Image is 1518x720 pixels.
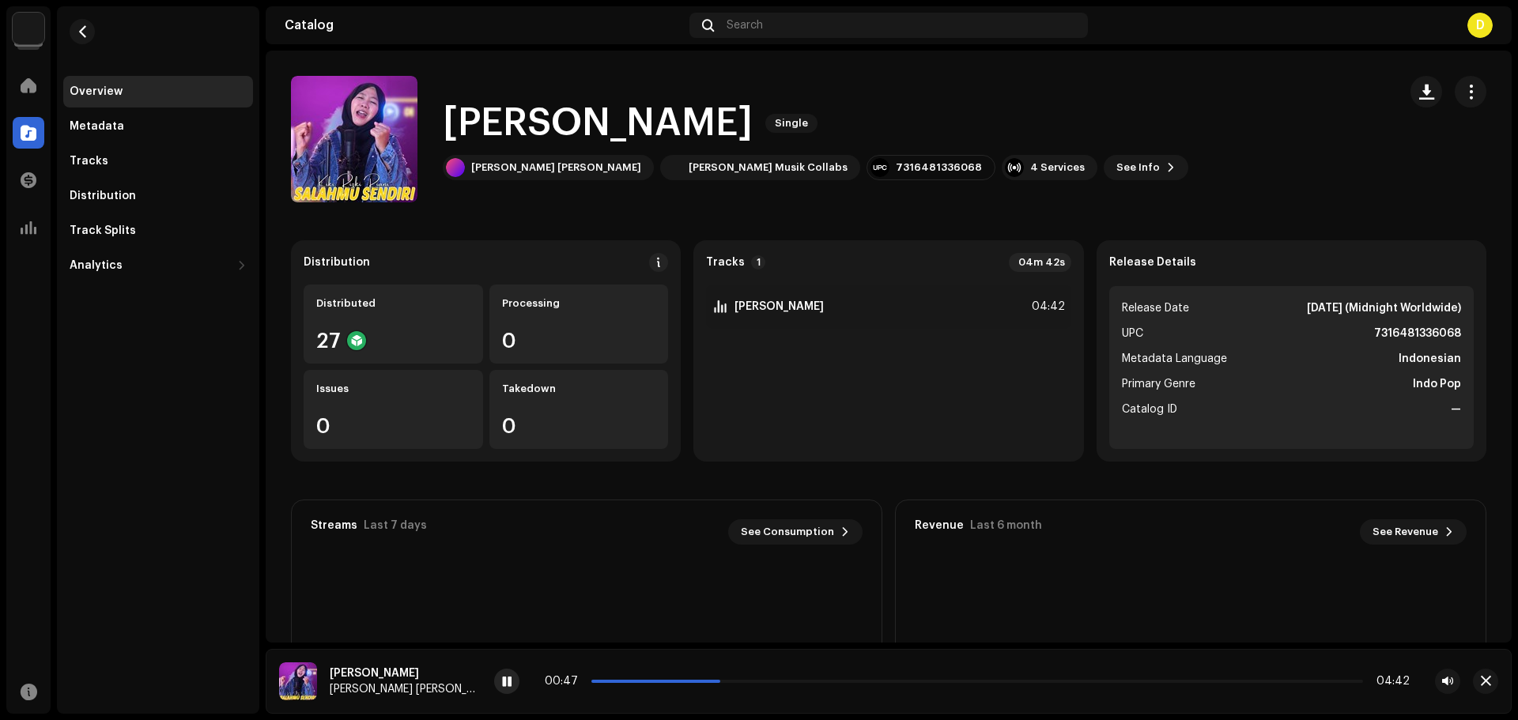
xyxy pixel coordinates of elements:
[1109,256,1196,269] strong: Release Details
[443,98,753,149] h1: [PERSON_NAME]
[63,180,253,212] re-m-nav-item: Distribution
[70,224,136,237] div: Track Splits
[970,519,1042,532] div: Last 6 month
[63,215,253,247] re-m-nav-item: Track Splits
[316,383,470,395] div: Issues
[1122,299,1189,318] span: Release Date
[63,250,253,281] re-m-nav-dropdown: Analytics
[279,662,317,700] img: 49b5d700-f7eb-41e0-ad21-9d6b74cec104
[316,297,470,310] div: Distributed
[502,297,656,310] div: Processing
[304,256,370,269] div: Distribution
[727,19,763,32] span: Search
[330,667,481,680] div: [PERSON_NAME]
[1104,155,1188,180] button: See Info
[1451,400,1461,419] strong: —
[63,145,253,177] re-m-nav-item: Tracks
[471,161,641,174] div: [PERSON_NAME] [PERSON_NAME]
[1122,375,1195,394] span: Primary Genre
[915,519,964,532] div: Revenue
[285,19,683,32] div: Catalog
[1399,349,1461,368] strong: Indonesian
[896,161,982,174] div: 7316481336068
[70,120,124,133] div: Metadata
[1467,13,1493,38] div: D
[63,111,253,142] re-m-nav-item: Metadata
[70,85,123,98] div: Overview
[1009,253,1071,272] div: 04m 42s
[728,519,863,545] button: See Consumption
[1116,152,1160,183] span: See Info
[741,516,834,548] span: See Consumption
[1122,400,1177,419] span: Catalog ID
[311,519,357,532] div: Streams
[364,519,427,532] div: Last 7 days
[70,155,108,168] div: Tracks
[502,383,656,395] div: Takedown
[706,256,745,269] strong: Tracks
[765,114,818,133] span: Single
[70,190,136,202] div: Distribution
[1122,324,1143,343] span: UPC
[1413,375,1461,394] strong: Indo Pop
[734,300,824,313] strong: [PERSON_NAME]
[663,158,682,177] img: 1cc3c246-9c63-4190-aad2-b266f16b969b
[545,675,585,688] div: 00:47
[1122,349,1227,368] span: Metadata Language
[689,161,848,174] div: [PERSON_NAME] Musik Collabs
[330,683,481,695] div: [PERSON_NAME] [PERSON_NAME]
[63,76,253,107] re-m-nav-item: Overview
[1030,161,1085,174] div: 4 Services
[751,255,765,270] p-badge: 1
[1373,516,1438,548] span: See Revenue
[1374,324,1461,343] strong: 7316481336068
[1369,675,1410,688] div: 04:42
[1307,299,1461,318] strong: [DATE] (Midnight Worldwide)
[1030,297,1065,316] div: 04:42
[70,259,123,272] div: Analytics
[1360,519,1467,545] button: See Revenue
[13,13,44,44] img: de0d2825-999c-4937-b35a-9adca56ee094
